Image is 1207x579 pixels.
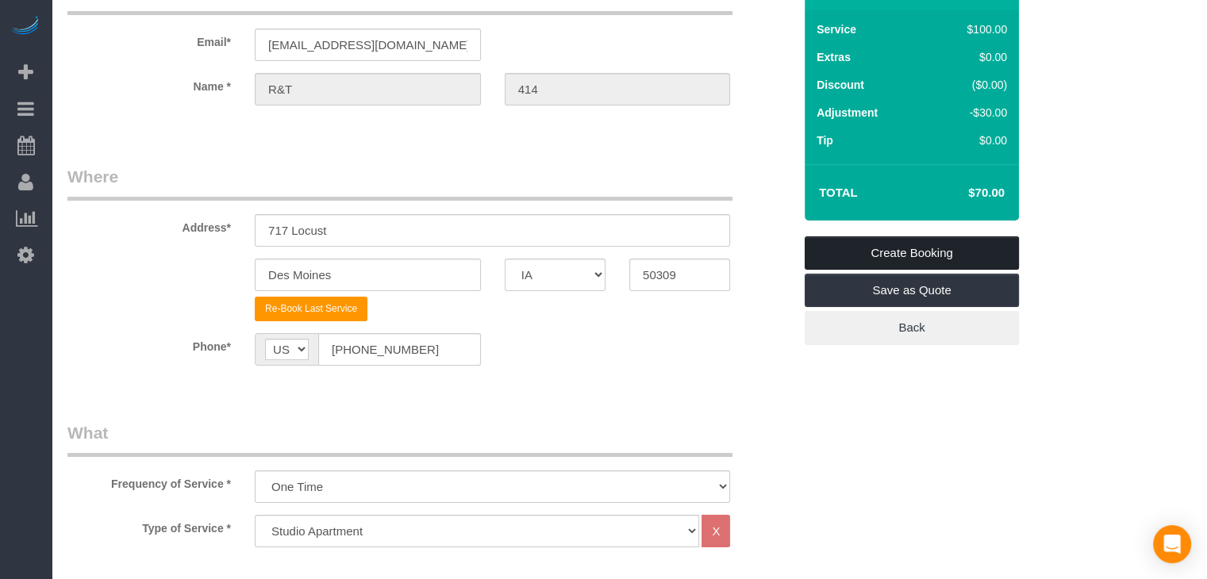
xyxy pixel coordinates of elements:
[805,274,1019,307] a: Save as Quote
[505,73,731,105] input: Last Name*
[56,214,243,236] label: Address*
[67,165,732,201] legend: Where
[819,186,858,199] strong: Total
[933,49,1007,65] div: $0.00
[933,132,1007,148] div: $0.00
[318,333,481,366] input: Phone*
[933,21,1007,37] div: $100.00
[933,105,1007,121] div: -$30.00
[817,105,878,121] label: Adjustment
[56,73,243,94] label: Name *
[56,515,243,536] label: Type of Service *
[67,421,732,457] legend: What
[921,186,1005,200] h4: $70.00
[805,311,1019,344] a: Back
[255,29,481,61] input: Email*
[805,236,1019,270] a: Create Booking
[56,470,243,492] label: Frequency of Service *
[817,77,864,93] label: Discount
[629,259,730,291] input: Zip Code*
[817,49,851,65] label: Extras
[56,333,243,355] label: Phone*
[1153,525,1191,563] div: Open Intercom Messenger
[255,297,367,321] button: Re-Book Last Service
[56,29,243,50] label: Email*
[10,16,41,38] img: Automaid Logo
[255,73,481,105] input: First Name*
[817,132,833,148] label: Tip
[255,259,481,291] input: City*
[817,21,856,37] label: Service
[933,77,1007,93] div: ($0.00)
